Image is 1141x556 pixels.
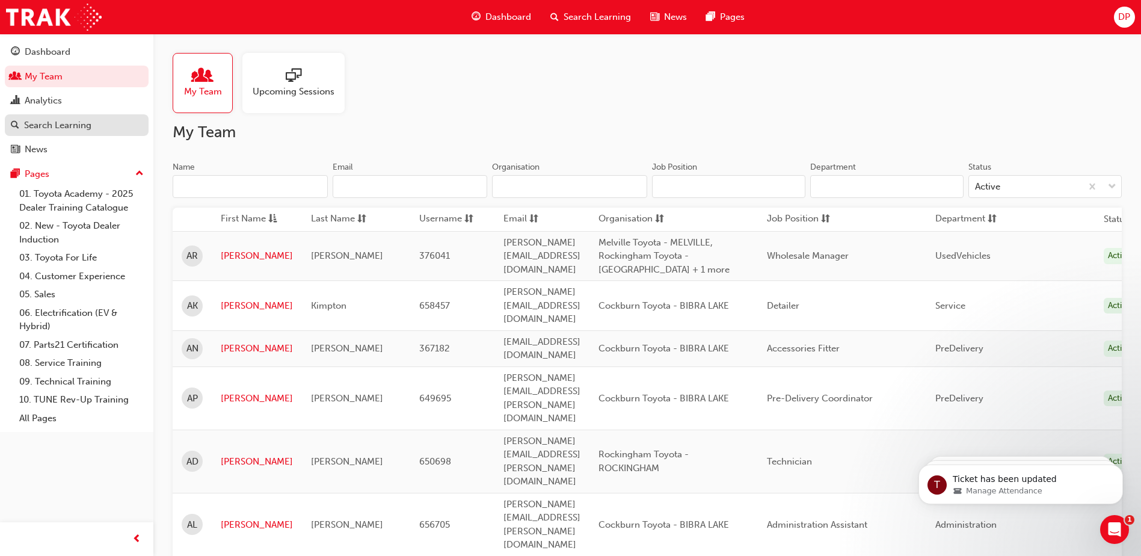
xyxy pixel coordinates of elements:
[14,391,149,409] a: 10. TUNE Rev-Up Training
[6,4,102,31] img: Trak
[503,212,527,227] span: Email
[311,393,383,404] span: [PERSON_NAME]
[968,161,991,173] div: Status
[221,249,293,263] a: [PERSON_NAME]
[503,237,580,275] span: [PERSON_NAME][EMAIL_ADDRESS][DOMAIN_NAME]
[464,212,473,227] span: sorting-icon
[419,250,450,261] span: 376041
[767,456,812,467] span: Technician
[311,212,377,227] button: Last Namesorting-icon
[187,392,198,406] span: AP
[810,161,856,173] div: Department
[419,212,462,227] span: Username
[11,144,20,155] span: news-icon
[11,72,20,82] span: people-icon
[25,143,48,156] div: News
[221,299,293,313] a: [PERSON_NAME]
[767,212,819,227] span: Job Position
[14,185,149,217] a: 01. Toyota Academy - 2025 Dealer Training Catalogue
[173,123,1122,142] h2: My Team
[221,212,266,227] span: First Name
[598,519,729,530] span: Cockburn Toyota - BIBRA LAKE
[14,409,149,428] a: All Pages
[1104,298,1135,314] div: Active
[935,519,997,530] span: Administration
[14,267,149,286] a: 04. Customer Experience
[1104,391,1135,407] div: Active
[311,212,355,227] span: Last Name
[184,85,222,99] span: My Team
[503,372,580,424] span: [PERSON_NAME][EMAIL_ADDRESS][PERSON_NAME][DOMAIN_NAME]
[135,166,144,182] span: up-icon
[503,499,580,551] span: [PERSON_NAME][EMAIL_ADDRESS][PERSON_NAME][DOMAIN_NAME]
[1125,515,1134,525] span: 1
[311,343,383,354] span: [PERSON_NAME]
[5,66,149,88] a: My Team
[935,212,985,227] span: Department
[286,68,301,85] span: sessionType_ONLINE_URL-icon
[5,114,149,137] a: Search Learning
[221,212,287,227] button: First Nameasc-icon
[14,285,149,304] a: 05. Sales
[598,393,729,404] span: Cockburn Toyota - BIBRA LAKE
[11,120,19,131] span: search-icon
[311,250,383,261] span: [PERSON_NAME]
[598,212,653,227] span: Organisation
[462,5,541,29] a: guage-iconDashboard
[564,10,631,24] span: Search Learning
[14,304,149,336] a: 06. Electrification (EV & Hybrid)
[253,85,334,99] span: Upcoming Sessions
[935,300,965,311] span: Service
[1104,341,1135,357] div: Active
[706,10,715,25] span: pages-icon
[1114,7,1135,28] button: DP
[242,53,354,113] a: Upcoming Sessions
[186,249,198,263] span: AR
[187,518,197,532] span: AL
[221,392,293,406] a: [PERSON_NAME]
[1104,212,1129,226] th: Status
[419,456,451,467] span: 650698
[1100,515,1129,544] iframe: Intercom live chat
[652,161,697,173] div: Job Position
[187,299,198,313] span: AK
[186,342,198,356] span: AN
[767,300,799,311] span: Detailer
[173,53,242,113] a: My Team
[5,163,149,185] button: Pages
[195,68,211,85] span: people-icon
[221,342,293,356] a: [PERSON_NAME]
[1104,248,1135,264] div: Active
[419,300,450,311] span: 658457
[541,5,641,29] a: search-iconSearch Learning
[767,519,867,530] span: Administration Assistant
[14,372,149,391] a: 09. Technical Training
[311,456,383,467] span: [PERSON_NAME]
[1118,10,1130,24] span: DP
[11,47,20,58] span: guage-icon
[598,449,689,474] span: Rockingham Toyota - ROCKINGHAM
[720,10,745,24] span: Pages
[655,212,664,227] span: sorting-icon
[641,5,697,29] a: news-iconNews
[268,212,277,227] span: asc-icon
[14,336,149,354] a: 07. Parts21 Certification
[25,94,62,108] div: Analytics
[767,212,833,227] button: Job Positionsorting-icon
[650,10,659,25] span: news-icon
[935,393,983,404] span: PreDelivery
[173,161,195,173] div: Name
[492,175,647,198] input: Organisation
[221,455,293,469] a: [PERSON_NAME]
[503,336,580,361] span: [EMAIL_ADDRESS][DOMAIN_NAME]
[419,343,450,354] span: 367182
[472,10,481,25] span: guage-icon
[767,393,873,404] span: Pre-Delivery Coordinator
[485,10,531,24] span: Dashboard
[598,212,665,227] button: Organisationsorting-icon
